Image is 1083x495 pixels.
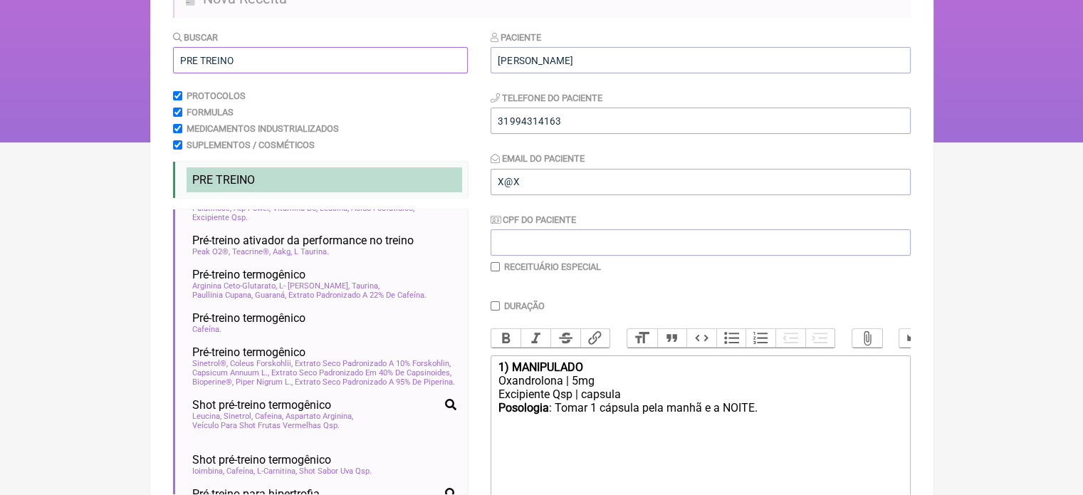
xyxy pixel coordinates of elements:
span: L Taurina [294,247,329,256]
label: Medicamentos Industrializados [187,123,339,134]
label: Email do Paciente [491,153,585,164]
input: exemplo: emagrecimento, ansiedade [173,47,468,73]
label: Suplementos / Cosméticos [187,140,315,150]
span: Sinetrol® [192,359,228,368]
span: Ioimbina [192,467,224,476]
label: Protocolos [187,90,246,101]
button: Strikethrough [550,329,580,348]
label: Receituário Especial [504,261,601,272]
button: Bullets [716,329,746,348]
span: Arginina Ceto-Glutarato [192,281,277,291]
button: Bold [491,329,521,348]
span: Capsicum Annuum L., Extrato Seco Padronizado Em 40% De Capsinoides [192,368,451,377]
span: Veículo Para Shot Frutas Vermelhas Qsp [192,421,340,430]
span: Paullinia Cupana, Guaraná, Extrato Padronizado A 22% De Cafeína [192,291,427,300]
label: CPF do Paciente [491,214,576,225]
label: Formulas [187,107,234,118]
span: L- [PERSON_NAME] [279,281,350,291]
label: Duração [504,301,545,311]
label: Buscar [173,32,219,43]
label: Telefone do Paciente [491,93,602,103]
span: Shot pré-treino termogênico [192,453,331,467]
span: Shot Sabor Uva Qsp [299,467,372,476]
span: Excipiente Qsp [192,213,248,222]
span: Sinetrol [224,412,253,421]
span: Pré-treino termogênico [192,268,305,281]
span: Taurina [352,281,380,291]
span: L-Carnitina [257,467,297,476]
button: Code [686,329,716,348]
div: Oxandrolona | 5mg [498,374,902,387]
span: Leucina [192,412,221,421]
button: Undo [899,329,929,348]
span: Pré-treino termogênico [192,311,305,325]
button: Link [580,329,610,348]
div: Excipiente Qsp | capsula [498,387,902,401]
strong: 1) MANIPULADO [498,360,582,374]
span: Cafeína [192,325,221,334]
span: Bioperine®, Piper Nigrum L., Extrato Seco Padronizado A 95% De Piperina [192,377,455,387]
span: Peak O2® [192,247,230,256]
button: Numbers [745,329,775,348]
span: Aspartato Arginina [286,412,353,421]
span: Cafeína [226,467,255,476]
button: Attach Files [852,329,882,348]
span: Pré-treino ativador da performance no treino [192,234,414,247]
strong: Posologia [498,401,548,415]
div: : Tomar 1 cápsula pela manhã e a NOITE. ㅤ [498,401,902,457]
span: Coleus Forskohlii, Extrato Seco Padronizado A 10% Forskohlin [230,359,451,368]
button: Quote [657,329,687,348]
span: Cafeina [255,412,283,421]
span: Shot pré-treino termogênico [192,398,331,412]
span: Aakg [273,247,292,256]
span: PRE TREINO [192,173,255,187]
label: Paciente [491,32,541,43]
button: Heading [627,329,657,348]
button: Decrease Level [775,329,805,348]
button: Italic [520,329,550,348]
span: Teacrine® [232,247,271,256]
button: Increase Level [805,329,835,348]
span: Pré-treino termogênico [192,345,305,359]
